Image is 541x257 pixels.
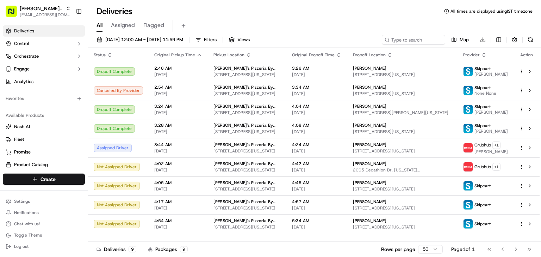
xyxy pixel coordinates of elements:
div: 💻 [60,158,65,163]
span: Map [460,37,469,43]
div: Available Products [3,110,85,121]
img: profile_skipcart_partner.png [464,124,473,133]
span: Skipcart [474,183,491,189]
span: Settings [14,199,30,204]
button: Fleet [3,134,85,145]
button: +1 [492,141,500,149]
span: [DATE] [292,110,342,115]
h1: Deliveries [97,6,132,17]
img: 5e692f75ce7d37001a5d71f1 [464,143,473,152]
img: profile_skipcart_partner.png [464,86,473,95]
span: All times are displayed using IST timezone [450,8,533,14]
div: Past conversations [7,91,47,97]
span: API Documentation [67,157,113,164]
div: Start new chat [32,67,116,74]
span: • [58,128,61,133]
img: profile_skipcart_partner.png [464,200,473,209]
span: [STREET_ADDRESS][US_STATE] [353,205,452,211]
img: Angelique Valdez [7,102,18,113]
span: Assigned [111,21,135,30]
a: Nash AI [6,124,82,130]
p: Welcome 👋 [7,28,128,39]
span: [DATE] [292,205,342,211]
img: Joseph V. [7,121,18,132]
button: [PERSON_NAME]'s Pizzeria by [PERSON_NAME] [20,5,63,12]
span: Skipcart [474,202,491,208]
span: Toggle Theme [14,232,42,238]
span: Orchestrate [14,53,39,59]
img: 1736555255976-a54dd68f-1ca7-489b-9aae-adbdc363a1c4 [14,128,20,134]
span: [STREET_ADDRESS][PERSON_NAME][US_STATE] [353,110,452,115]
a: Deliveries [3,25,85,37]
a: Powered byPylon [50,174,85,180]
button: See all [109,90,128,98]
span: 4:24 AM [292,142,342,148]
span: [STREET_ADDRESS][US_STATE] [213,205,281,211]
img: 5e692f75ce7d37001a5d71f1 [464,162,473,171]
span: [STREET_ADDRESS][US_STATE] [213,167,281,173]
span: Notifications [14,210,39,215]
a: 💻API Documentation [57,154,116,167]
span: [DATE] [154,205,202,211]
span: Status [94,52,106,58]
span: Skipcart [474,85,491,90]
span: Log out [14,244,29,249]
span: [DATE] [292,129,342,134]
span: [PERSON_NAME]'s Pizzeria By [PERSON_NAME] [213,84,281,90]
button: Chat with us! [3,219,85,229]
span: Flagged [143,21,164,30]
span: Analytics [14,79,33,85]
span: [STREET_ADDRESS][US_STATE] [353,148,452,154]
span: [DATE] [292,148,342,154]
span: Original Dropoff Time [292,52,335,58]
div: We're available if you need us! [32,74,97,80]
span: [STREET_ADDRESS][US_STATE] [353,91,452,96]
div: 9 [129,246,136,252]
img: profile_skipcart_partner.png [464,105,473,114]
span: [DATE] [154,224,202,230]
button: Promise [3,146,85,158]
span: 4:04 AM [292,104,342,109]
span: [PERSON_NAME] [474,109,508,115]
span: 4:08 AM [292,123,342,128]
span: [PERSON_NAME]'s Pizzeria By [PERSON_NAME] [213,218,281,224]
span: [DATE] [62,109,77,114]
span: [STREET_ADDRESS][US_STATE] [213,129,281,134]
span: Grubhub [474,164,491,170]
div: Action [519,52,534,58]
span: [DATE] [292,91,342,96]
span: 4:54 AM [154,218,202,224]
button: Toggle Theme [3,230,85,240]
span: [STREET_ADDRESS][US_STATE] [213,186,281,192]
img: 1736555255976-a54dd68f-1ca7-489b-9aae-adbdc363a1c4 [14,109,20,115]
span: [STREET_ADDRESS][US_STATE] [213,224,281,230]
span: Product Catalog [14,162,48,168]
span: Knowledge Base [14,157,54,164]
button: Product Catalog [3,159,85,170]
span: Filters [204,37,217,43]
span: [PERSON_NAME] [353,180,386,186]
span: [PERSON_NAME]'s Pizzeria By [PERSON_NAME] [213,123,281,128]
span: [PERSON_NAME] [474,128,508,134]
button: Refresh [526,35,535,45]
a: Promise [6,149,82,155]
span: [PERSON_NAME] [353,65,386,71]
div: Deliveries [97,246,136,253]
button: [PERSON_NAME]'s Pizzeria by [PERSON_NAME][EMAIL_ADDRESS][DOMAIN_NAME] [3,3,73,20]
span: [STREET_ADDRESS][US_STATE] [353,72,452,77]
span: [STREET_ADDRESS][US_STATE] [213,72,281,77]
span: [DATE] [154,167,202,173]
span: Dropoff Location [353,52,386,58]
a: Analytics [3,76,85,87]
span: [PERSON_NAME] [474,71,508,77]
span: [STREET_ADDRESS][US_STATE] [213,110,281,115]
span: 4:42 AM [292,161,342,167]
span: 4:02 AM [154,161,202,167]
span: [PERSON_NAME] [353,84,386,90]
span: [DATE] [154,91,202,96]
span: 4:05 AM [154,180,202,186]
span: [PERSON_NAME]'s Pizzeria By [PERSON_NAME] [213,161,281,167]
span: • [58,109,61,114]
span: None None [474,90,496,96]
